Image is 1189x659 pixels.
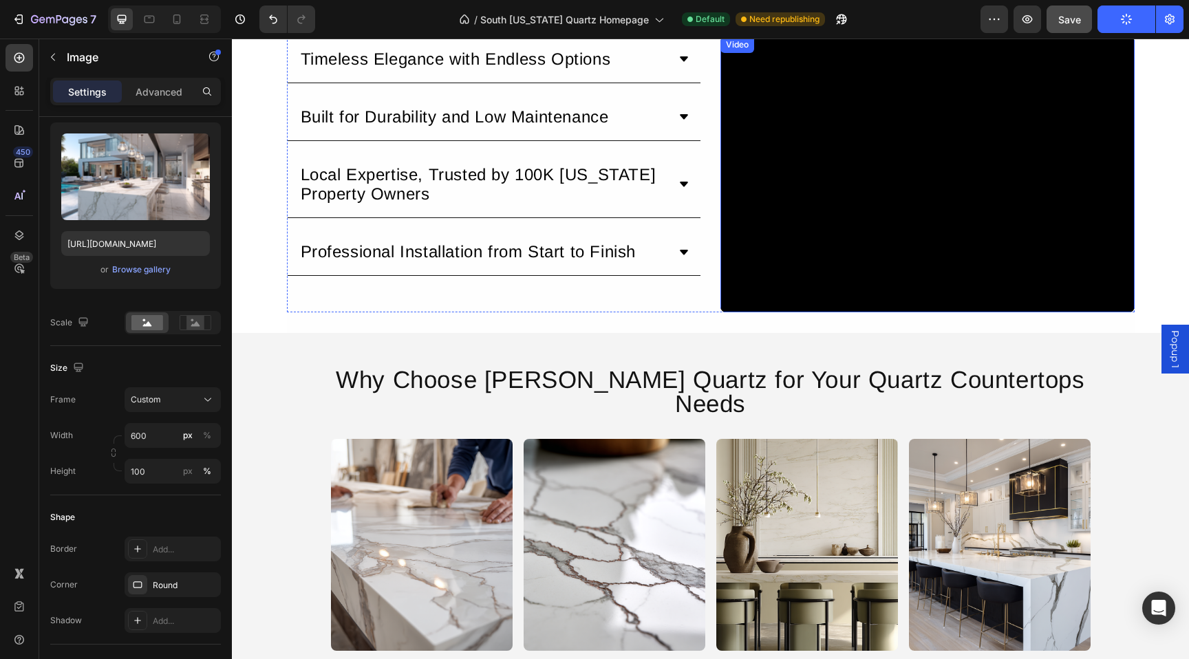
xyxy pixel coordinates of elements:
div: Open Intercom Messenger [1142,592,1175,625]
button: Browse gallery [111,263,171,277]
label: Width [50,429,73,442]
button: % [180,427,196,444]
span: Popup 1 [936,292,950,329]
div: 450 [13,147,33,158]
p: Image [67,49,184,65]
div: Add... [153,615,217,627]
p: Timeless Elegance with Endless Options [69,11,379,31]
div: Undo/Redo [259,6,315,33]
div: Add... [153,543,217,556]
p: 7 [90,11,96,28]
button: px [199,463,215,479]
span: Save [1058,14,1081,25]
img: Close‑up of hands measuring a quartz slab with a tape measure during project planning [99,400,281,612]
button: px [199,427,215,444]
div: Beta [10,252,33,263]
span: Default [696,13,725,25]
img: Detail view of a polished white quartz slab with dramatic dark veining [292,400,473,612]
input: https://example.com/image.jpg [61,231,210,256]
button: Save [1047,6,1092,33]
div: Browse gallery [112,263,171,276]
div: px [183,429,193,442]
div: Corner [50,579,78,591]
input: px% [125,459,221,484]
p: Local Expertise, Trusted by 100K [US_STATE] Property Owners [69,127,433,166]
p: Built for Durability and Low Maintenance [69,69,377,89]
p: Advanced [136,85,182,99]
div: Size [50,359,87,378]
div: Shadow [50,614,82,627]
label: Frame [50,393,76,406]
img: preview-image [61,133,210,220]
button: % [180,463,196,479]
input: px% [125,423,221,448]
h2: Why Choose [PERSON_NAME] Quartz for Your Quartz Countertops Needs [77,327,881,378]
button: Custom [125,387,221,412]
span: or [100,261,109,278]
div: px [183,465,193,477]
label: Height [50,465,76,477]
span: South [US_STATE] Quartz Homepage [480,12,649,27]
span: Need republishing [749,13,820,25]
div: % [203,465,211,477]
div: Border [50,543,77,555]
iframe: Design area [232,39,1189,659]
div: Round [153,579,217,592]
img: Stylish interior with a marble backsplash, green barstools and a sleek quartz countertop [484,400,666,612]
span: Custom [131,393,161,406]
span: / [474,12,478,27]
div: Scale [50,314,92,332]
p: Professional Installation from Start to Finish [69,204,405,224]
div: Shape [50,511,75,523]
img: Contemporary kitchen showcasing a large white quartz island and dark cabinetry [677,400,859,612]
div: % [203,429,211,442]
p: Settings [68,85,107,99]
button: 7 [6,6,103,33]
